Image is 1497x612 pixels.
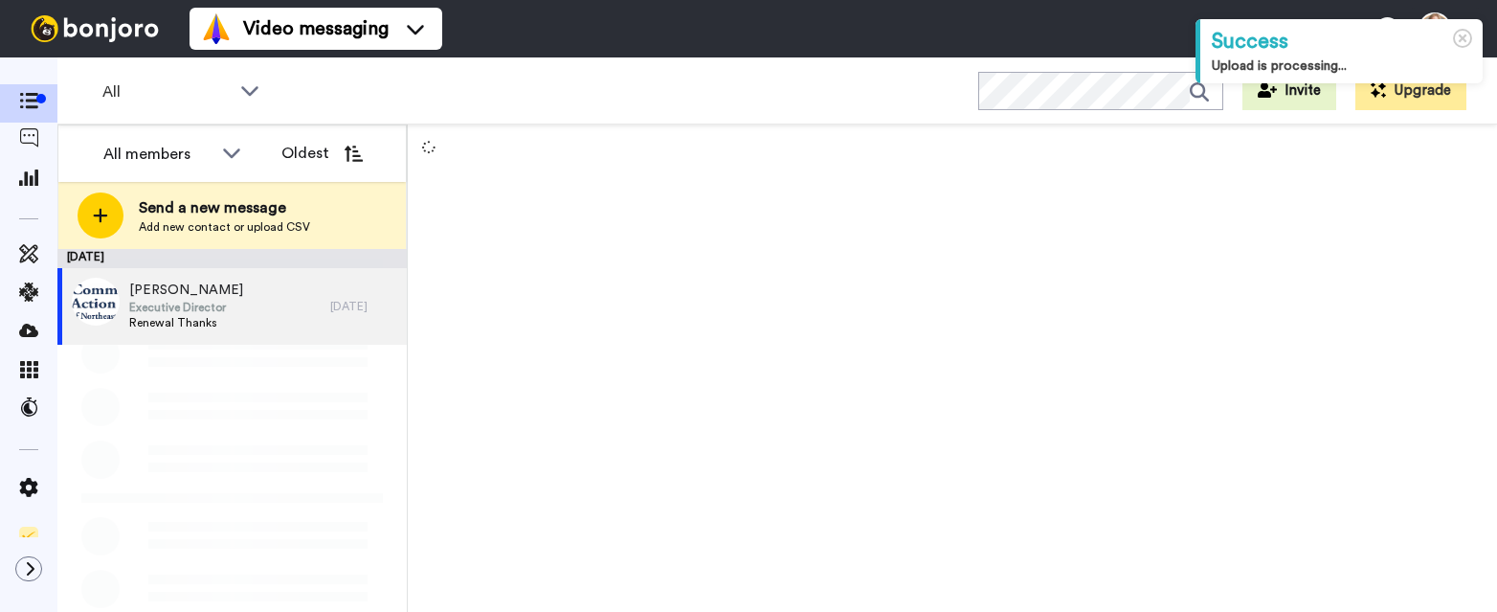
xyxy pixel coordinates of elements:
[267,134,377,172] button: Oldest
[330,299,397,314] div: [DATE]
[1212,27,1471,57] div: Success
[139,196,310,219] span: Send a new message
[1242,72,1336,110] button: Invite
[129,300,243,315] span: Executive Director
[129,281,243,300] span: [PERSON_NAME]
[103,143,212,166] div: All members
[57,249,407,268] div: [DATE]
[139,219,310,235] span: Add new contact or upload CSV
[72,278,120,326] img: 50c2a44c-9ba4-4b38-9975-ae2607b3023d.png
[1212,57,1471,76] div: Upload is processing...
[1355,72,1466,110] button: Upgrade
[129,315,243,330] span: Renewal Thanks
[243,15,389,42] span: Video messaging
[201,13,232,44] img: vm-color.svg
[19,527,38,546] img: Checklist.svg
[102,80,231,103] span: All
[23,15,167,42] img: bj-logo-header-white.svg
